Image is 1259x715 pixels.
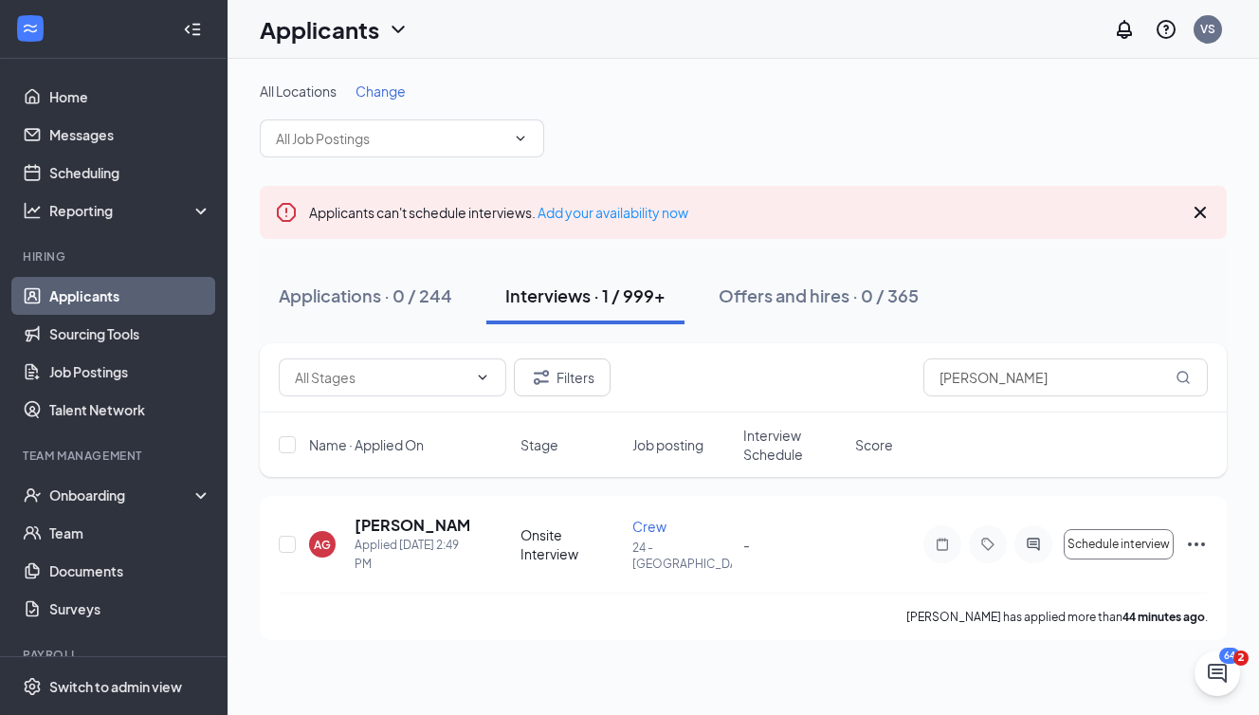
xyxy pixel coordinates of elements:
[923,358,1208,396] input: Search in interviews
[49,677,182,696] div: Switch to admin view
[49,590,211,628] a: Surveys
[1022,537,1045,552] svg: ActiveChat
[530,366,553,389] svg: Filter
[279,284,452,307] div: Applications · 0 / 244
[183,20,202,39] svg: Collapse
[743,426,844,464] span: Interview Schedule
[49,391,211,429] a: Talent Network
[355,515,469,536] h5: [PERSON_NAME]
[49,201,212,220] div: Reporting
[1233,651,1249,666] span: 2
[23,647,208,663] div: Payroll
[1219,648,1240,664] div: 64
[475,370,490,385] svg: ChevronDown
[1113,18,1136,41] svg: Notifications
[309,204,688,221] span: Applicants can't schedule interviews.
[632,540,733,572] p: 24 - [GEOGRAPHIC_DATA]
[538,204,688,221] a: Add your availability now
[1189,201,1212,224] svg: Cross
[520,435,558,454] span: Stage
[1176,370,1191,385] svg: MagnifyingGlass
[632,435,703,454] span: Job posting
[976,537,999,552] svg: Tag
[295,367,467,388] input: All Stages
[1064,529,1174,559] button: Schedule interview
[632,518,666,535] span: Crew
[49,116,211,154] a: Messages
[309,435,424,454] span: Name · Applied On
[855,435,893,454] span: Score
[719,284,919,307] div: Offers and hires · 0 / 365
[23,201,42,220] svg: Analysis
[931,537,954,552] svg: Note
[49,315,211,353] a: Sourcing Tools
[513,131,528,146] svg: ChevronDown
[1200,21,1215,37] div: VS
[23,486,42,504] svg: UserCheck
[49,514,211,552] a: Team
[1185,533,1208,556] svg: Ellipses
[260,13,379,46] h1: Applicants
[23,677,42,696] svg: Settings
[260,82,337,100] span: All Locations
[1067,538,1170,551] span: Schedule interview
[514,358,611,396] button: Filter Filters
[275,201,298,224] svg: Error
[21,19,40,38] svg: WorkstreamLogo
[1195,651,1240,696] iframe: Intercom live chat
[23,248,208,265] div: Hiring
[49,552,211,590] a: Documents
[906,609,1208,625] p: [PERSON_NAME] has applied more than .
[49,486,195,504] div: Onboarding
[23,448,208,464] div: Team Management
[505,284,666,307] div: Interviews · 1 / 999+
[49,277,211,315] a: Applicants
[520,525,621,563] div: Onsite Interview
[355,536,469,574] div: Applied [DATE] 2:49 PM
[49,154,211,192] a: Scheduling
[1122,610,1205,624] b: 44 minutes ago
[49,353,211,391] a: Job Postings
[387,18,410,41] svg: ChevronDown
[276,128,505,149] input: All Job Postings
[314,537,331,553] div: AG
[49,78,211,116] a: Home
[356,82,406,100] span: Change
[1155,18,1177,41] svg: QuestionInfo
[743,536,750,553] span: -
